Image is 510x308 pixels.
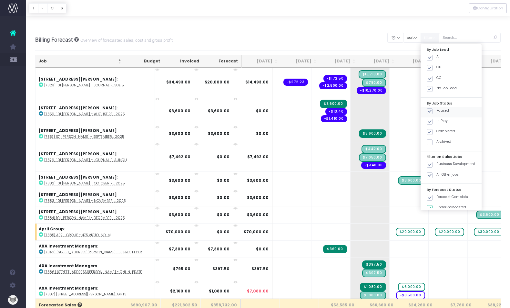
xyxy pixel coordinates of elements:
strong: $0.00 [217,195,229,200]
strong: [STREET_ADDRESS][PERSON_NAME] [39,151,117,157]
td: : [36,171,155,189]
th: Sep 25: activate to sort column ascending [320,55,359,68]
td: : [36,68,155,97]
td: : [36,125,155,142]
abbr: [7383] 101 Collins - November Retainer 2025 [44,198,126,203]
abbr: [7357] 101 Collins - September Retainer 2025 [44,134,124,139]
span: Streamtime order: 794 – Bambra Press [357,87,386,94]
span: Streamtime order: 799 – Fiverr [323,75,347,82]
abbr: [7346] 18 Smith Street - e-Brochure Update and 2PP Flyer [44,250,142,255]
span: $0.00 [256,108,269,114]
strong: $0.00 [217,229,229,235]
strong: [STREET_ADDRESS][PERSON_NAME] [39,76,117,82]
span: Streamtime Draft Invoice: 002704 – [7382] 101 Collins - October Retainer 2025 [398,176,425,185]
span: wayahead Sales Forecast Item [435,228,464,236]
strong: $34,493.00 [166,79,190,85]
strong: AXA Investment Managers [39,285,97,291]
span: Forecasted Sales [39,302,82,308]
th: Jul 25: activate to sort column ascending [242,55,281,68]
span: Streamtime Invoice: 002714 – [7387] 18 Smith Street - Tenant Inspection Gifts - Initial 50% [360,283,386,291]
button: F [38,3,47,13]
button: filter [421,33,439,43]
strong: AXA Investment Managers [39,243,97,249]
strong: [STREET_ADDRESS][PERSON_NAME] [39,105,117,111]
img: images/default_profile_image.png [8,295,18,305]
th: Nov 25: activate to sort column ascending [398,55,437,68]
label: Paused [427,108,449,113]
button: C [47,3,57,13]
span: Streamtime Invoice: 002700 – [7346] 18 Smith St - e-Brochure Update - Final Artwork Update [323,245,347,253]
span: wayahead Sales Forecast Item [474,228,503,236]
span: $0.00 [256,246,269,252]
strong: $0.00 [217,178,229,183]
span: Streamtime Draft Invoice: [7387] 18 Smith Street - Tenant Inspection Gifts - Remaining 50% [360,291,386,300]
span: Streamtime Draft Invoice: 002716 – [7386] 18 Smith Street - Online Listing Update - Initial 50% [362,269,386,277]
strong: $397.50 [212,266,229,271]
span: $7,492.00 [247,154,269,160]
td: : [36,97,155,125]
label: Forecast Complete [427,194,468,200]
span: wayahead Sales Forecast Item [398,283,425,291]
label: Archived [427,139,451,144]
span: Streamtime order: 795 – Bambra Press [361,162,386,169]
strong: $7,492.00 [169,154,190,159]
span: Streamtime Draft Invoice: 002724 – [7376] 101 Collins - Journal Publication Issue 5 Launch [359,153,386,162]
label: Business Development [427,161,475,167]
div: Vertical button group [29,3,66,13]
abbr: [7384] 101 Collins - December Retainer 2025 [44,215,125,220]
td: : [36,223,155,240]
span: $7,080.00 [247,288,269,294]
strong: $3,600.00 [169,131,190,136]
span: wayahead Cost Forecast Item [396,291,425,300]
abbr: [7386] 18 Smith Street - Online Listing Update [44,269,142,274]
strong: $20,000.00 [205,79,229,85]
abbr: [7356] 101 Collins - August Retainer 2025 [44,112,125,116]
strong: $3,600.00 [169,178,190,183]
button: Configuration [469,3,507,13]
span: $397.50 [251,266,269,272]
abbr: [7323] 101 Collins - Journal Publication Issue 5 [44,83,124,88]
strong: $3,600.00 [169,212,190,217]
span: Streamtime Invoice: 002683 – [7357] 101 Collins - September Retainer 2025 [359,129,386,138]
strong: $3,600.00 [208,108,229,114]
span: Streamtime order: 796 – Bambra Press [321,115,347,122]
label: In Play [427,118,448,124]
span: Streamtime Draft Invoice: 002725 – [7323] 101 Collins - Journal Publication Issue 5 - Alice Oehr ... [362,79,386,87]
strong: $0.00 [217,154,229,159]
strong: AXA Investment Managers [39,263,97,269]
span: Streamtime Invoice: 002682 – [7356] 101 Collins - August Retainer 2025 [320,100,347,108]
strong: $0.00 [217,212,229,217]
label: CC [427,75,442,81]
label: Under-forecasted [427,205,466,210]
small: Overview of forecasted sales, cost and gross profit [79,37,173,43]
span: Streamtime Draft Invoice: 002706 – [7384] 101 Collins - December Retainer 2025 [476,211,503,219]
th: Invoiced [163,55,202,68]
strong: [STREET_ADDRESS][PERSON_NAME] [39,209,117,214]
div: By Job Lead [421,46,482,53]
strong: $2,160.00 [170,288,190,294]
th: Aug 25: activate to sort column ascending [281,55,320,68]
input: Search... [439,33,501,43]
label: All [427,54,441,60]
label: No Job Lead [427,86,457,91]
abbr: [7385] April Group - 475 Victoria Ave Branding and IM [44,233,111,237]
strong: [STREET_ADDRESS][PERSON_NAME] [39,192,117,197]
span: Streamtime order: 679 – Fiverr [283,79,308,86]
strong: [STREET_ADDRESS][PERSON_NAME] [39,128,117,133]
strong: $3,600.00 [169,195,190,200]
span: Streamtime order: 801 – Alice Oehr [319,82,347,89]
td: : [36,280,155,302]
strong: $7,300.00 [208,246,229,252]
strong: $795.00 [173,266,190,271]
div: Vertical button group [469,3,507,13]
span: Streamtime order: 684 – Yellow Images Inc. [325,108,347,115]
span: Billing Forecast [35,37,73,43]
label: Completed [427,129,455,134]
div: By Job Status [421,100,482,107]
strong: $70,000.00 [166,229,190,235]
strong: $3,600.00 [208,131,229,136]
span: Streamtime Draft Invoice: 002699 – [7376] 101 Collins - Journal Publication Issue 5 Launch - Prin... [362,145,386,153]
label: All Other jobs [427,172,459,177]
th: Budget [125,55,164,68]
span: Streamtime Draft Invoice: 002698 – [7323] 101 Collins - Journal Publication Issue 5 - Print Produ... [359,70,386,79]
